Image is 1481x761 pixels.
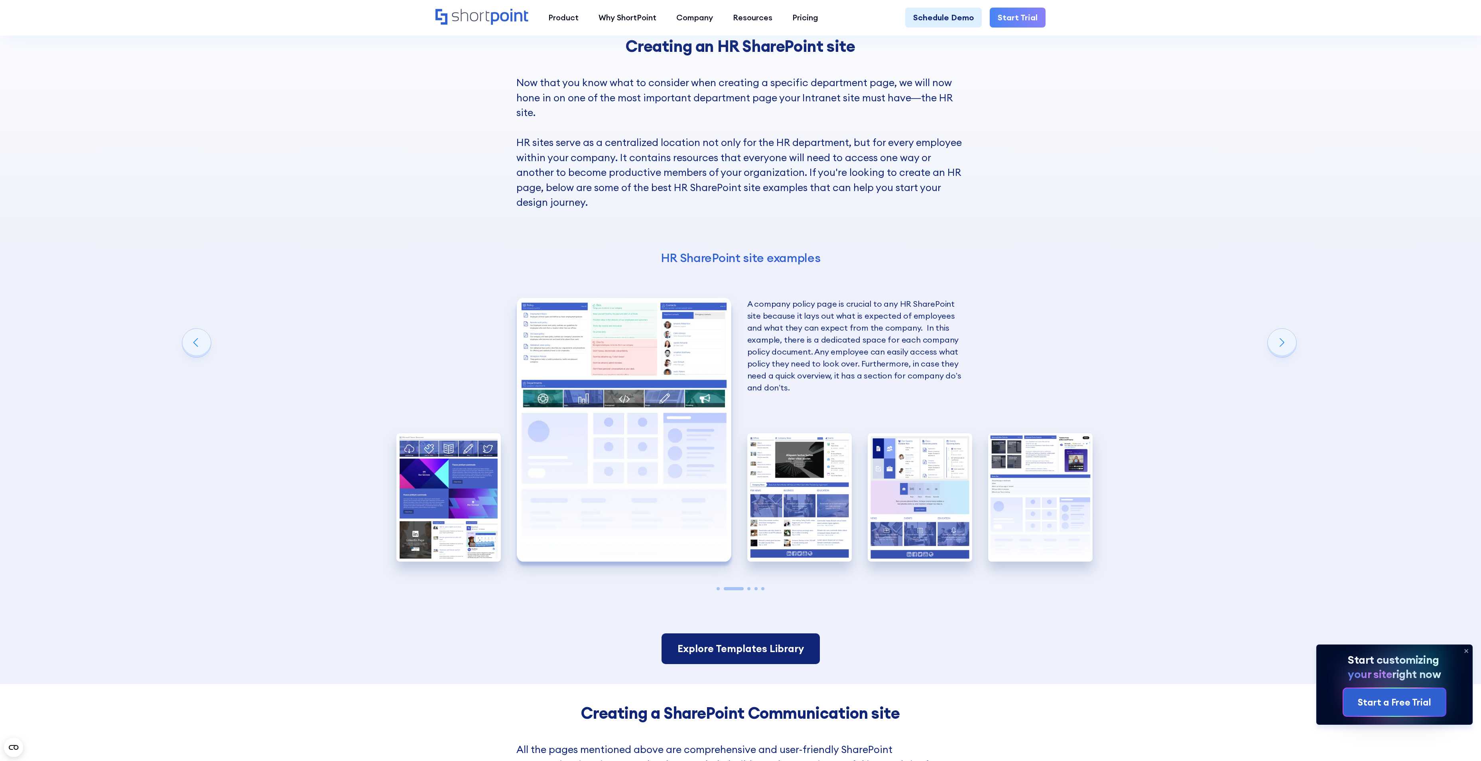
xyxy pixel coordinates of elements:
div: Next slide [1268,329,1296,357]
a: Home [435,9,528,26]
img: SharePoint Communication site example for news [747,433,852,562]
div: Product [548,12,579,24]
a: Start Trial [990,8,1046,28]
button: Open CMP widget [4,738,23,757]
p: A company policy page is crucial to any HR SharePoint site because it lays out what is expected o... [747,298,962,394]
a: Start a Free Trial [1343,688,1446,716]
iframe: Chat Widget [1441,723,1481,761]
div: Why ShortPoint [599,12,656,24]
div: Previous slide [182,329,211,357]
div: Start a Free Trial [1358,696,1431,709]
a: Pricing [782,8,828,28]
h4: Creating a SharePoint Communication site [516,704,965,722]
h4: HR SharePoint site examples [516,250,965,266]
div: 5 / 5 [988,433,1093,562]
a: Product [538,8,589,28]
div: 3 / 5 [747,433,852,562]
img: Internal SharePoint site example for knowledge base [988,433,1093,562]
div: 4 / 5 [868,433,972,562]
div: Company [676,12,713,24]
a: Why ShortPoint [589,8,666,28]
a: Explore Templates Library [662,633,820,664]
div: Resources [733,12,772,24]
span: Go to slide 3 [747,587,750,590]
span: Go to slide 4 [754,587,758,590]
a: Resources [723,8,782,28]
span: Go to slide 1 [717,587,720,590]
span: Go to slide 2 [724,587,744,590]
img: Internal SharePoint site example for company policy [517,298,731,561]
p: Now that you know what to consider when creating a specific department page, we will now hone in ... [516,75,965,210]
img: HR SharePoint site example for Homepage [396,433,501,562]
a: Schedule Demo [905,8,982,28]
div: Pricing [792,12,818,24]
a: Company [666,8,723,28]
h3: Creating an HR SharePoint site [516,37,965,55]
span: Go to slide 5 [761,587,764,590]
div: 2 / 5 [517,298,731,561]
img: HR SharePoint site example for documents [868,433,972,562]
div: 1 / 5 [396,433,501,562]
